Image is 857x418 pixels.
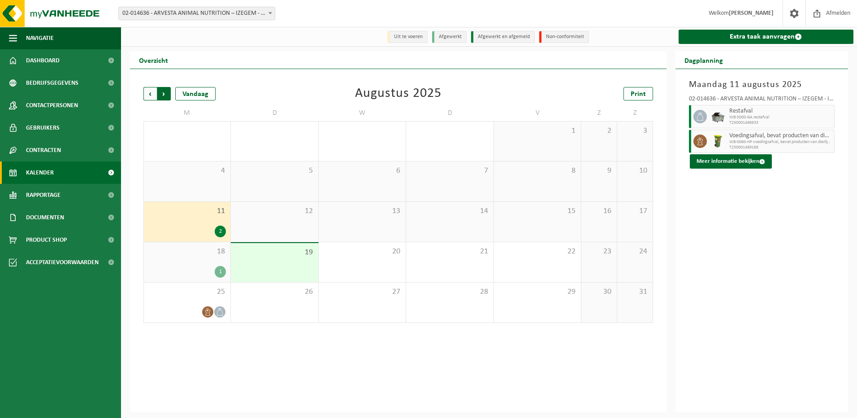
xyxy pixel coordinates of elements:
[406,105,493,121] td: D
[622,126,648,136] span: 3
[729,10,774,17] strong: [PERSON_NAME]
[118,7,275,20] span: 02-014636 - ARVESTA ANIMAL NUTRITION – IZEGEM - IZEGEM
[675,51,732,69] h2: Dagplanning
[26,72,78,94] span: Bedrijfsgegevens
[411,206,489,216] span: 14
[679,30,854,44] a: Extra taak aanvragen
[729,120,832,126] span: T250001496633
[539,31,589,43] li: Non-conformiteit
[498,126,576,136] span: 1
[215,226,226,237] div: 2
[411,287,489,297] span: 28
[143,105,231,121] td: M
[319,105,406,121] td: W
[498,287,576,297] span: 29
[235,206,313,216] span: 12
[729,115,832,120] span: WB-5000-GA restafval
[215,266,226,278] div: 1
[235,248,313,257] span: 19
[355,87,441,100] div: Augustus 2025
[498,166,576,176] span: 8
[235,287,313,297] span: 26
[26,161,54,184] span: Kalender
[586,206,612,216] span: 16
[26,117,60,139] span: Gebruikers
[689,78,835,91] h3: Maandag 11 augustus 2025
[148,206,226,216] span: 11
[622,166,648,176] span: 10
[411,166,489,176] span: 7
[690,154,772,169] button: Meer informatie bekijken
[119,7,275,20] span: 02-014636 - ARVESTA ANIMAL NUTRITION – IZEGEM - IZEGEM
[494,105,581,121] td: V
[586,287,612,297] span: 30
[231,105,318,121] td: D
[26,184,61,206] span: Rapportage
[623,87,653,100] a: Print
[729,108,832,115] span: Restafval
[622,206,648,216] span: 17
[617,105,653,121] td: Z
[581,105,617,121] td: Z
[26,229,67,251] span: Product Shop
[411,247,489,257] span: 21
[130,51,177,69] h2: Overzicht
[711,110,725,123] img: WB-5000-GAL-GY-01
[498,247,576,257] span: 22
[729,132,832,139] span: Voedingsafval, bevat producten van dierlijke oorsprong, onverpakt, categorie 3
[26,139,61,161] span: Contracten
[432,31,467,43] li: Afgewerkt
[26,49,60,72] span: Dashboard
[323,247,401,257] span: 20
[586,247,612,257] span: 23
[323,166,401,176] span: 6
[471,31,535,43] li: Afgewerkt en afgemeld
[148,166,226,176] span: 4
[235,166,313,176] span: 5
[323,287,401,297] span: 27
[26,206,64,229] span: Documenten
[631,91,646,98] span: Print
[711,135,725,148] img: WB-0060-HPE-GN-50
[157,87,171,100] span: Volgende
[498,206,576,216] span: 15
[323,206,401,216] span: 13
[729,139,832,145] span: WB-0060-HP voedingsafval, bevat producten van dierlijke oors
[729,145,832,150] span: T250001489188
[143,87,157,100] span: Vorige
[148,287,226,297] span: 25
[26,27,54,49] span: Navigatie
[175,87,216,100] div: Vandaag
[586,126,612,136] span: 2
[148,247,226,257] span: 18
[26,251,99,274] span: Acceptatievoorwaarden
[689,96,835,105] div: 02-014636 - ARVESTA ANIMAL NUTRITION – IZEGEM - IZEGEM
[26,94,78,117] span: Contactpersonen
[622,247,648,257] span: 24
[387,31,428,43] li: Uit te voeren
[622,287,648,297] span: 31
[586,166,612,176] span: 9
